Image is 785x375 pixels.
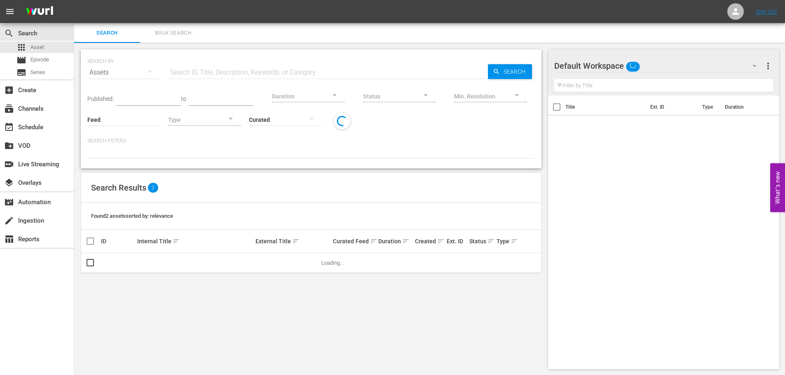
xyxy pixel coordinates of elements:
[101,238,135,245] div: ID
[356,236,376,246] div: Feed
[437,238,445,245] span: sort
[16,55,26,65] span: Episode
[447,238,467,245] div: Ext. ID
[402,238,410,245] span: sort
[415,236,444,246] div: Created
[763,61,773,71] span: more_vert
[720,95,769,119] th: Duration
[20,2,59,21] img: ans4CAIJ8jUAAAAAAAAAAAAAAAAAAAAAAAAgQb4GAAAAAAAAAAAAAAAAAAAAAAAAJMjXAAAAAAAAAAAAAAAAAAAAAAAAgAT5G...
[370,238,377,245] span: sort
[16,68,26,77] span: Series
[4,197,14,207] span: Automation
[173,238,180,245] span: sort
[16,42,26,52] span: Asset
[565,95,645,119] th: Title
[756,8,777,15] a: Sign Out
[4,28,14,38] span: Search
[497,236,512,246] div: Type
[488,64,532,79] button: Search
[87,95,114,102] span: Published:
[4,216,14,226] span: Ingestion
[4,122,14,132] span: Schedule
[4,159,14,169] span: Live Streaming
[554,54,764,77] div: Default Workspace
[30,68,45,77] span: Series
[87,61,160,84] div: Assets
[321,260,344,266] span: Loading...
[145,28,201,38] span: Bulk Search
[181,95,186,102] span: to
[91,213,173,219] span: Found 2 assets sorted by: relevance
[763,56,773,76] button: more_vert
[770,163,785,212] button: Open Feedback Widget
[333,238,353,245] div: Curated
[255,236,330,246] div: External Title
[378,236,412,246] div: Duration
[4,234,14,244] span: Reports
[30,56,49,64] span: Episode
[148,183,158,193] span: 2
[500,64,532,79] span: Search
[487,238,495,245] span: sort
[137,236,253,246] div: Internal Title
[91,183,146,193] span: Search Results
[4,178,14,188] span: Overlays
[511,238,518,245] span: sort
[4,104,14,114] span: Channels
[292,238,300,245] span: sort
[4,85,14,95] span: Create
[4,141,14,151] span: VOD
[30,43,44,51] span: Asset
[469,236,494,246] div: Status
[5,7,15,16] span: menu
[645,95,698,119] th: Ext. ID
[697,95,720,119] th: Type
[87,137,535,144] p: Search Filters:
[79,28,135,38] span: Search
